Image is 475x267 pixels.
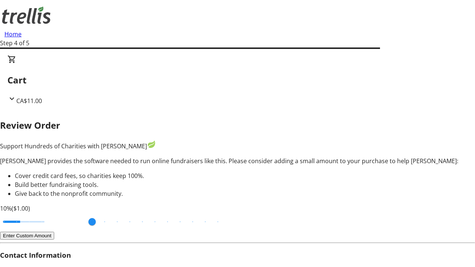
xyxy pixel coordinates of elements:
li: Give back to the nonprofit community. [15,189,475,198]
span: CA$11.00 [16,97,42,105]
div: CartCA$11.00 [7,55,468,105]
li: Cover credit card fees, so charities keep 100%. [15,171,475,180]
h2: Cart [7,73,468,87]
li: Build better fundraising tools. [15,180,475,189]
